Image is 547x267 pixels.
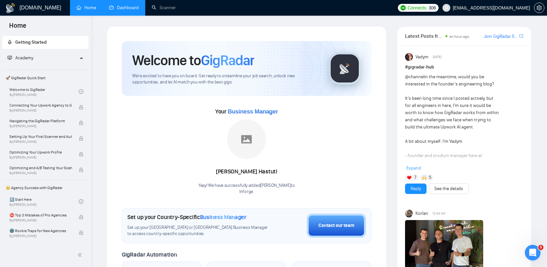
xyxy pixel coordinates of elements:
[9,234,72,238] span: By [PERSON_NAME]
[109,5,139,10] a: dashboardDashboard
[318,222,354,229] div: Contact our team
[307,214,366,238] button: Contact our team
[198,166,295,177] div: [PERSON_NAME] Hastuti
[7,55,12,60] span: fund-projection-screen
[77,252,84,258] span: double-left
[422,175,427,180] img: 🙌
[9,140,72,144] span: By [PERSON_NAME]
[3,181,88,194] span: 👑 Agency Success with GigRadar
[4,21,32,35] span: Home
[405,32,443,40] span: Latest Posts from the GigRadar Community
[9,171,72,175] span: By [PERSON_NAME]
[127,214,246,221] h1: Set up your Country-Specific
[79,230,83,235] span: lock
[9,109,72,112] span: By [PERSON_NAME]
[79,215,83,219] span: lock
[433,54,442,60] span: [DATE]
[79,89,83,94] span: check-circle
[9,124,72,128] span: By [PERSON_NAME]
[407,175,412,180] img: ❤️
[9,84,79,99] a: Welcome to GigRadarBy[PERSON_NAME]
[415,53,428,61] span: Vadym
[434,185,463,192] a: See the details
[444,6,449,10] span: user
[228,108,278,115] span: Business Manager
[77,5,96,10] a: homeHome
[449,34,470,39] span: an hour ago
[519,33,523,38] span: export
[9,149,72,156] span: Optimizing Your Upwork Profile
[9,133,72,140] span: Setting Up Your First Scanner and Auto-Bidder
[198,183,295,195] div: Yaay! We have successfully added [PERSON_NAME] to
[432,211,445,216] span: 10:44 AM
[79,121,83,125] span: lock
[538,245,543,250] span: 5
[201,52,254,69] span: GigRadar
[132,52,254,69] h1: Welcome to
[79,136,83,141] span: lock
[9,102,72,109] span: Connecting Your Upwork Agency to GigRadar
[400,5,406,10] img: upwork-logo.png
[79,152,83,156] span: lock
[215,108,278,115] span: Your
[122,251,177,258] span: GigRadar Automation
[15,55,33,61] span: Academy
[79,105,83,110] span: lock
[428,4,436,11] span: 306
[9,218,72,222] span: By [PERSON_NAME]
[3,71,88,84] span: 🚀 GigRadar Quick Start
[9,165,72,171] span: Optimizing and A/B Testing Your Scanner for Better Results
[9,228,72,234] span: 🌚 Rookie Traps for New Agencies
[7,55,33,61] span: Academy
[405,184,427,194] button: Reply
[534,5,544,10] a: setting
[79,168,83,172] span: lock
[132,73,318,85] span: We're excited to have you on board. Get ready to streamline your job search, unlock new opportuni...
[227,120,266,159] img: placeholder.png
[484,33,518,40] a: Join GigRadar Slack Community
[7,40,12,44] span: rocket
[127,225,271,237] span: Set up your [GEOGRAPHIC_DATA] or [GEOGRAPHIC_DATA] Business Manager to access country-specific op...
[15,39,47,45] span: Getting Started
[405,74,424,80] span: @channel
[405,64,523,71] h1: # gigradar-hub
[9,194,79,209] a: 1️⃣ Start HereBy[PERSON_NAME]
[9,212,72,218] span: ⛔ Top 3 Mistakes of Pro Agencies
[405,210,413,217] img: Korlan
[415,210,428,217] span: Korlan
[198,189,295,195] p: Inforge .
[406,165,421,171] span: Expand
[5,3,16,13] img: logo
[414,174,416,181] span: 7
[411,185,421,192] a: Reply
[79,199,83,204] span: check-circle
[525,245,540,260] iframe: Intercom live chat
[405,53,413,61] img: Vadym
[429,184,469,194] button: See the details
[152,5,176,10] a: searchScanner
[329,52,361,85] img: gigradar-logo.png
[519,33,523,39] a: export
[429,174,431,181] span: 5
[9,156,72,159] span: By [PERSON_NAME]
[2,36,89,49] li: Getting Started
[408,4,427,11] span: Connects:
[534,3,544,13] button: setting
[9,118,72,124] span: Navigating the GigRadar Platform
[200,214,246,221] span: Business Manager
